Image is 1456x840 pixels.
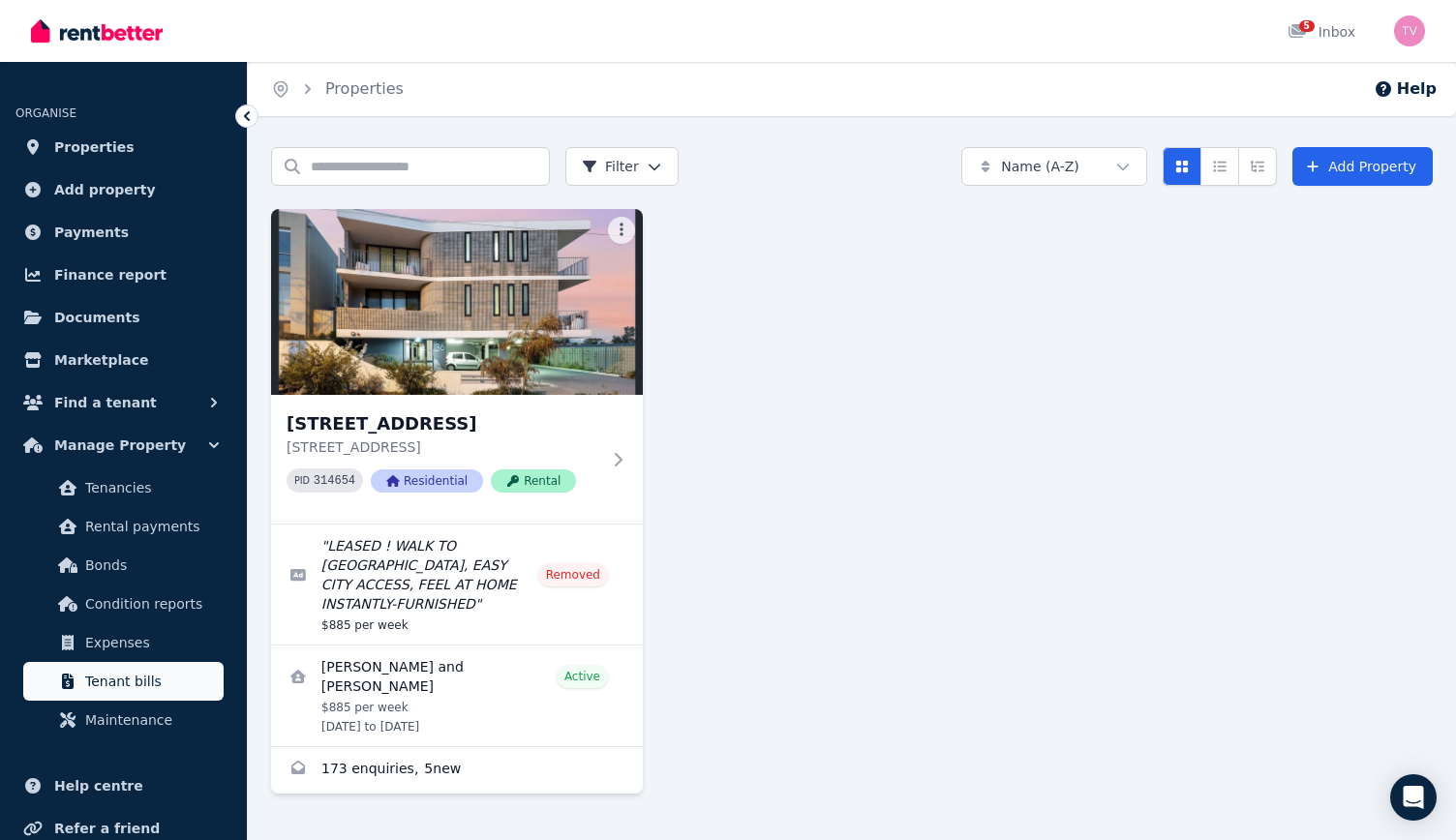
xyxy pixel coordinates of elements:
a: Bonds [23,546,224,585]
button: Expanded list view [1238,147,1277,186]
a: Add property [15,170,231,209]
span: ORGANISE [15,106,76,120]
span: Tenant bills [85,670,216,693]
div: Open Intercom Messenger [1390,774,1437,821]
button: Find a tenant [15,383,231,422]
a: View details for Josh Breen and Shannon Fowler [271,645,643,746]
span: Bonds [85,554,216,577]
a: Payments [15,213,231,252]
a: Enquiries for 11/36 Pearl Parade, Scarborough [271,747,643,794]
span: Rental [491,469,576,493]
nav: Breadcrumb [248,62,427,116]
span: Refer a friend [54,817,160,840]
a: 11/36 Pearl Parade, Scarborough[STREET_ADDRESS][STREET_ADDRESS]PID 314654ResidentialRental [271,209,643,524]
span: Rental payments [85,515,216,538]
a: Tenancies [23,468,224,507]
span: Payments [54,221,129,244]
button: More options [608,217,635,244]
span: 5 [1299,20,1315,32]
div: Inbox [1288,22,1355,42]
p: [STREET_ADDRESS] [287,437,600,457]
span: Tenancies [85,476,216,499]
button: Manage Property [15,426,231,465]
button: Card view [1163,147,1201,186]
span: Help centre [54,774,143,797]
span: Finance report [54,263,167,286]
a: Expenses [23,623,224,662]
h3: [STREET_ADDRESS] [287,410,600,437]
a: Documents [15,298,231,337]
a: Rental payments [23,507,224,546]
span: Manage Property [54,434,186,457]
span: Documents [54,306,140,329]
code: 314654 [314,474,355,488]
span: Condition reports [85,592,216,615]
a: Finance report [15,255,231,294]
a: Help centre [15,766,231,805]
img: Tatiana Vasilyeva [1394,15,1425,46]
span: Expenses [85,631,216,654]
span: Residential [371,469,483,493]
a: Tenant bills [23,662,224,701]
small: PID [294,475,310,486]
a: Properties [325,79,404,98]
span: Maintenance [85,708,216,732]
span: Add property [54,178,156,201]
a: Add Property [1292,147,1433,186]
div: View options [1163,147,1277,186]
img: 11/36 Pearl Parade, Scarborough [271,209,643,395]
span: Properties [54,135,135,159]
span: Find a tenant [54,391,157,414]
img: RentBetter [31,16,163,45]
span: Filter [582,157,639,176]
button: Name (A-Z) [961,147,1147,186]
a: Edit listing: LEASED ! WALK TO SCARBOROUGH BEACH, EASY CITY ACCESS, FEEL AT HOME INSTANTLY-FURNISHED [271,525,643,645]
a: Marketplace [15,341,231,379]
span: Marketplace [54,348,148,372]
span: Name (A-Z) [1001,157,1079,176]
button: Filter [565,147,679,186]
a: Maintenance [23,701,224,739]
a: Properties [15,128,231,166]
a: Condition reports [23,585,224,623]
button: Compact list view [1200,147,1239,186]
button: Help [1374,77,1437,101]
